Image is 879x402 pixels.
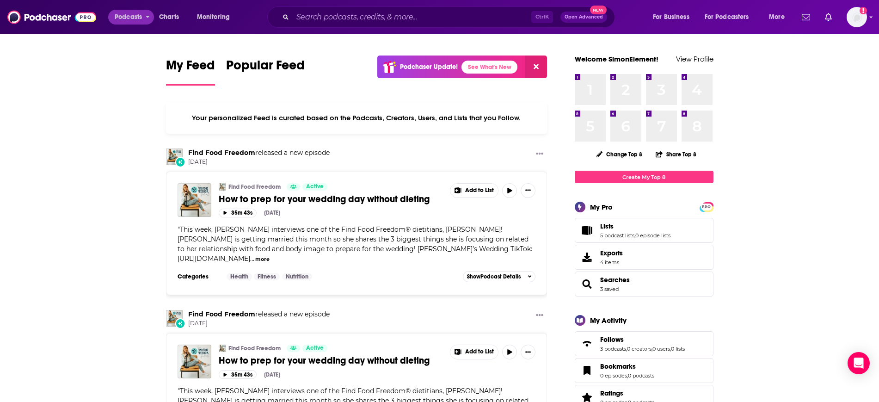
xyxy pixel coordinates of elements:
[521,183,535,198] button: Show More Button
[676,55,713,63] a: View Profile
[175,318,185,328] div: New Episode
[175,157,185,167] div: New Episode
[166,102,547,134] div: Your personalized Feed is curated based on the Podcasts, Creators, Users, and Lists that you Follow.
[159,11,179,24] span: Charts
[226,57,305,86] a: Popular Feed
[197,11,230,24] span: Monitoring
[600,389,654,397] a: Ratings
[461,61,517,74] a: See What's New
[653,11,689,24] span: For Business
[655,145,697,163] button: Share Top 8
[228,183,281,191] a: Find Food Freedom
[463,271,536,282] button: ShowPodcast Details
[578,224,596,237] a: Lists
[178,225,532,263] span: This week, [PERSON_NAME] interviews one of the Find Food Freedom® dietitians, [PERSON_NAME]! [PER...
[293,10,531,25] input: Search podcasts, credits, & more...
[600,276,630,284] a: Searches
[188,148,255,157] a: Find Food Freedom
[847,7,867,27] button: Show profile menu
[282,273,312,280] a: Nutrition
[600,286,619,292] a: 3 saved
[575,331,713,356] span: Follows
[188,158,330,166] span: [DATE]
[578,251,596,264] span: Exports
[591,148,648,160] button: Change Top 8
[575,218,713,243] span: Lists
[465,348,494,355] span: Add to List
[219,183,226,191] img: Find Food Freedom
[762,10,796,25] button: open menu
[219,355,443,366] a: How to prep for your wedding day without dieting
[108,10,154,25] button: open menu
[670,346,671,352] span: ,
[652,346,670,352] a: 0 users
[188,320,330,328] span: [DATE]
[178,345,211,378] a: How to prep for your wedding day without dieting
[450,184,498,198] button: Show More Button
[635,232,670,239] a: 0 episode lists
[264,371,280,378] div: [DATE]
[590,316,627,325] div: My Activity
[600,222,614,230] span: Lists
[465,187,494,194] span: Add to List
[264,210,280,216] div: [DATE]
[848,352,870,374] div: Open Intercom Messenger
[590,6,607,14] span: New
[166,310,183,327] img: Find Food Freedom
[600,372,627,379] a: 0 episodes
[699,10,762,25] button: open menu
[847,7,867,27] span: Logged in as SimonElement
[821,9,836,25] a: Show notifications dropdown
[705,11,749,24] span: For Podcasters
[600,335,685,344] a: Follows
[166,57,215,86] a: My Feed
[600,259,623,266] span: 4 items
[565,15,603,19] span: Open Advanced
[590,203,613,211] div: My Pro
[250,254,254,263] span: ...
[219,193,430,205] span: How to prep for your wedding day without dieting
[219,209,257,217] button: 35m 43s
[626,346,627,352] span: ,
[701,204,712,210] span: PRO
[575,358,713,383] span: Bookmarks
[153,10,184,25] a: Charts
[521,345,535,359] button: Show More Button
[600,232,634,239] a: 5 podcast lists
[646,10,701,25] button: open menu
[532,148,547,160] button: Show More Button
[115,11,142,24] span: Podcasts
[467,273,521,280] span: Show Podcast Details
[302,345,327,352] a: Active
[254,273,280,280] a: Fitness
[847,7,867,27] img: User Profile
[255,255,270,263] button: more
[798,9,814,25] a: Show notifications dropdown
[450,345,498,359] button: Show More Button
[219,345,226,352] img: Find Food Freedom
[7,8,96,26] img: Podchaser - Follow, Share and Rate Podcasts
[227,273,252,280] a: Health
[178,183,211,217] img: How to prep for your wedding day without dieting
[600,389,623,397] span: Ratings
[166,57,215,79] span: My Feed
[578,337,596,350] a: Follows
[627,372,628,379] span: ,
[671,346,685,352] a: 0 lists
[600,335,624,344] span: Follows
[600,222,670,230] a: Lists
[628,372,654,379] a: 0 podcasts
[166,148,183,165] img: Find Food Freedom
[600,362,654,371] a: Bookmarks
[188,310,255,318] a: Find Food Freedom
[400,63,458,71] p: Podchaser Update!
[178,273,219,280] h3: Categories
[560,12,607,23] button: Open AdvancedNew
